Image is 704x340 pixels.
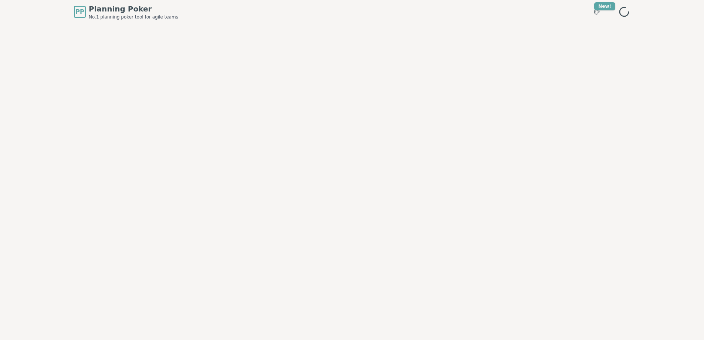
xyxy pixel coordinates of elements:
span: No.1 planning poker tool for agile teams [89,14,178,20]
span: Planning Poker [89,4,178,14]
button: New! [590,5,603,19]
div: New! [594,2,615,10]
span: PP [75,7,84,16]
a: PPPlanning PokerNo.1 planning poker tool for agile teams [74,4,178,20]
